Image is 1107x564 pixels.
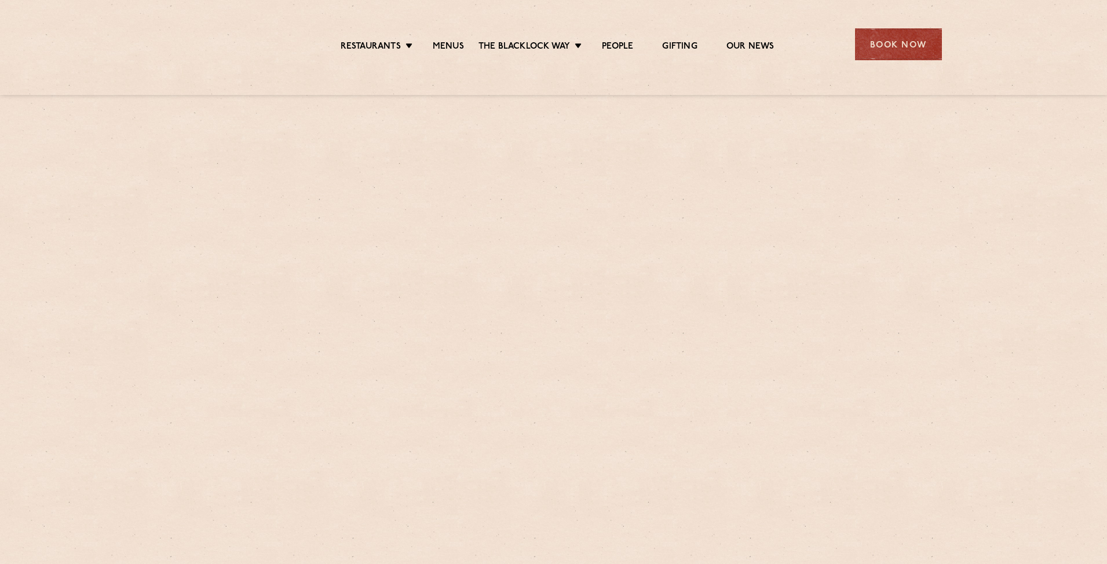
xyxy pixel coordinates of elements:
img: svg%3E [166,11,266,78]
div: Book Now [855,28,942,60]
a: People [602,41,633,54]
a: Gifting [662,41,697,54]
a: Our News [726,41,774,54]
a: The Blacklock Way [478,41,570,54]
a: Menus [433,41,464,54]
a: Restaurants [341,41,401,54]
